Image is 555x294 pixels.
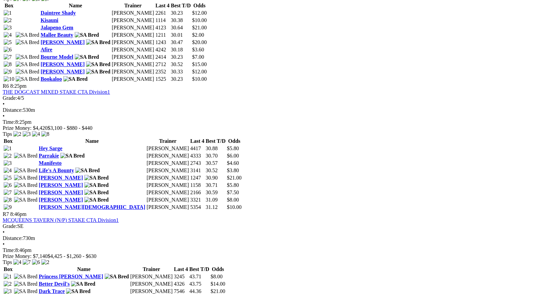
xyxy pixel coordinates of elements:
th: Odds [210,266,226,273]
img: SA Bred [84,175,109,181]
td: [PERSON_NAME] [111,76,154,82]
span: $21.00 [227,175,242,181]
td: 2743 [190,160,205,167]
td: 30.90 [205,175,226,181]
td: [PERSON_NAME] [111,24,154,31]
div: SE [3,223,552,229]
img: 7 [23,259,31,265]
img: 2 [4,17,12,23]
span: $6.00 [227,153,239,159]
span: 8:46pm [10,211,27,217]
span: Box [4,138,13,144]
span: $4,425 - $1,260 - $630 [48,253,97,259]
img: 4 [4,32,12,38]
img: SA Bred [14,175,38,181]
td: 31.09 [205,197,226,203]
td: 3245 [174,273,188,280]
span: $20.00 [192,39,207,45]
a: Manifesto [39,160,61,166]
span: $21.00 [211,288,225,294]
span: Time: [3,119,15,125]
th: Trainer [111,2,154,9]
td: [PERSON_NAME] [111,39,154,46]
img: SA Bred [84,190,109,196]
span: Grade: [3,95,17,101]
img: SA Bred [14,190,38,196]
span: $7.00 [192,54,204,60]
td: 5354 [190,204,205,211]
span: $4.60 [227,160,239,166]
td: [PERSON_NAME] [111,32,154,38]
span: • [3,241,5,247]
span: Box [5,3,14,8]
img: 9 [4,204,12,210]
span: $8.00 [227,197,239,203]
span: Distance: [3,107,23,113]
td: 2712 [155,61,170,68]
img: 8 [41,131,49,137]
td: 30.23 [171,54,191,60]
a: Dark Trace [39,288,65,294]
img: 2 [4,281,12,287]
img: SA Bred [60,153,85,159]
a: Parrakie [39,153,59,159]
td: 4242 [155,46,170,53]
span: • [3,113,5,119]
td: 43.71 [189,273,210,280]
td: 30.52 [205,167,226,174]
img: 2 [41,259,49,265]
td: 1211 [155,32,170,38]
th: Best T/D [205,138,226,144]
td: 3141 [190,167,205,174]
a: Mallee Beauty [41,32,73,38]
img: 6 [32,259,40,265]
td: 30.33 [171,68,191,75]
img: SA Bred [86,61,110,67]
td: [PERSON_NAME] [130,273,173,280]
img: 9 [4,69,12,75]
th: Name [40,2,111,9]
td: [PERSON_NAME] [146,204,189,211]
a: [PERSON_NAME] [39,175,83,181]
div: 4/5 [3,95,552,101]
span: Box [4,266,13,272]
img: 1 [4,10,12,16]
td: [PERSON_NAME] [146,153,189,159]
td: 30.88 [205,145,226,152]
th: Last 4 [155,2,170,9]
span: $12.00 [192,69,207,74]
div: 8:25pm [3,119,552,125]
img: 1 [4,145,12,152]
span: $15.00 [192,61,207,67]
td: 30.70 [205,153,226,159]
img: SA Bred [16,32,39,38]
img: 7 [4,54,12,60]
a: [PERSON_NAME] [39,197,83,203]
img: 4 [13,259,21,265]
td: 30.47 [171,39,191,46]
td: [PERSON_NAME] [130,281,173,287]
img: 3 [4,160,12,166]
td: 2414 [155,54,170,60]
a: [PERSON_NAME] [41,61,85,67]
td: 2261 [155,10,170,16]
a: Princess [PERSON_NAME] [39,274,103,279]
span: $14.00 [211,281,225,287]
th: Odds [227,138,242,144]
span: R6 [3,83,9,89]
th: Best T/D [189,266,210,273]
span: $8.00 [211,274,223,279]
th: Last 4 [190,138,205,144]
a: Afire [41,47,52,52]
span: $10.00 [192,17,207,23]
img: SA Bred [86,69,110,75]
td: 2166 [190,189,205,196]
span: Tips [3,131,12,137]
a: Jalapeno Gem [41,25,73,30]
img: SA Bred [75,54,99,60]
span: Distance: [3,235,23,241]
span: $3.80 [227,168,239,173]
td: [PERSON_NAME] [146,160,189,167]
td: 30.18 [171,46,191,53]
img: SA Bred [14,153,38,159]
